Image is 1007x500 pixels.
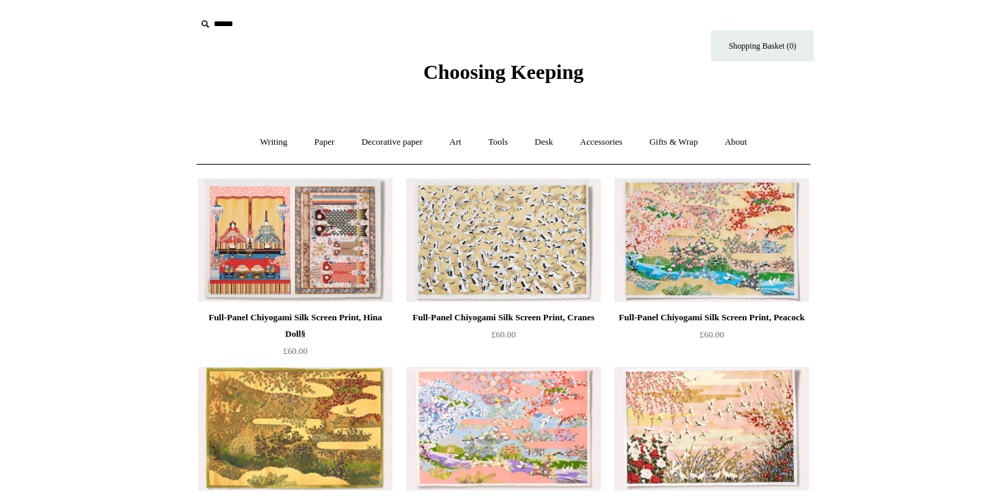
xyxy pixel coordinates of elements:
a: Full-Panel Chiyogami Silk Screen Print, Peacock Full-Panel Chiyogami Silk Screen Print, Peacock [614,178,809,302]
a: Art [437,124,473,160]
div: Full-Panel Chiyogami Silk Screen Print, Cranes [410,309,597,326]
a: Gifts & Wrap [637,124,710,160]
span: Choosing Keeping [423,60,584,83]
a: About [712,124,760,160]
a: Shopping Basket (0) [711,30,814,61]
a: Decorative paper [349,124,435,160]
a: Writing [248,124,300,160]
span: £60.00 [283,346,308,356]
img: Full-Panel Chiyogami Silk Screen Print, Cranes [406,178,601,302]
span: £60.00 [491,329,516,340]
img: Full-Panel Chiyogami Silk Screen Print, Green Peacock [198,367,393,490]
a: Full-Panel Chiyogami Silk Screen Print, Pink Peacock Full-Panel Chiyogami Silk Screen Print, Pink... [406,367,601,490]
a: Full-Panel Chiyogami Silk Screen Print, Pink Cranes Full-Panel Chiyogami Silk Screen Print, Pink ... [614,367,809,490]
a: Accessories [568,124,635,160]
a: Paper [302,124,347,160]
img: Full-Panel Chiyogami Silk Screen Print, Hina Doll§ [198,178,393,302]
a: Full-Panel Chiyogami Silk Screen Print, Hina Doll§ Full-Panel Chiyogami Silk Screen Print, Hina D... [198,178,393,302]
span: £60.00 [699,329,724,340]
img: Full-Panel Chiyogami Silk Screen Print, Pink Peacock [406,367,601,490]
a: Full-Panel Chiyogami Silk Screen Print, Cranes £60.00 [406,309,601,366]
a: Full-Panel Chiyogami Silk Screen Print, Cranes Full-Panel Chiyogami Silk Screen Print, Cranes [406,178,601,302]
a: Desk [523,124,566,160]
a: Tools [476,124,521,160]
div: Full-Panel Chiyogami Silk Screen Print, Peacock [618,309,806,326]
a: Full-Panel Chiyogami Silk Screen Print, Hina Doll§ £60.00 [198,309,393,366]
img: Full-Panel Chiyogami Silk Screen Print, Peacock [614,178,809,302]
a: Full-Panel Chiyogami Silk Screen Print, Peacock £60.00 [614,309,809,366]
a: Choosing Keeping [423,71,584,81]
div: Full-Panel Chiyogami Silk Screen Print, Hina Doll§ [201,309,389,342]
a: Full-Panel Chiyogami Silk Screen Print, Green Peacock Full-Panel Chiyogami Silk Screen Print, Gre... [198,367,393,490]
img: Full-Panel Chiyogami Silk Screen Print, Pink Cranes [614,367,809,490]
